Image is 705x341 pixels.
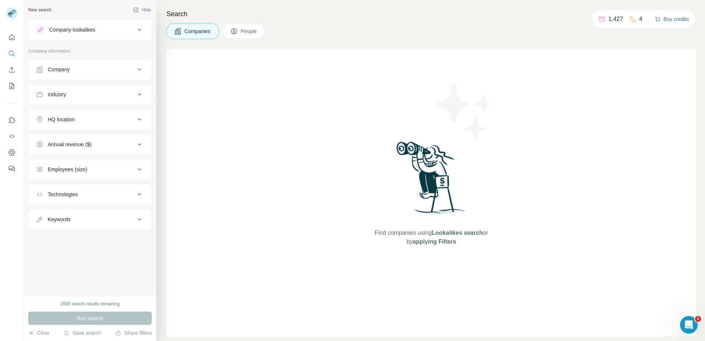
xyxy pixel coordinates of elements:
button: Company lookalikes [29,21,151,39]
button: Annual revenue ($) [29,136,151,153]
button: Save search [64,329,101,337]
span: People [241,28,258,35]
div: HQ location [48,116,75,123]
div: Industry [48,91,66,98]
button: Company [29,61,151,78]
div: Annual revenue ($) [48,141,91,148]
p: 4 [639,15,643,24]
img: Surfe Illustration - Woman searching with binoculars [393,140,470,222]
button: Use Surfe API [6,130,18,143]
h4: Search [166,9,696,19]
div: 2000 search results remaining [61,301,120,307]
button: Clear [28,329,49,337]
span: Lookalikes search [432,230,483,236]
span: Find companies using or by [373,229,490,246]
button: Use Surfe on LinkedIn [6,114,18,127]
button: Technologies [29,186,151,203]
button: Hide [128,4,156,15]
span: 1 [695,316,701,322]
div: Company [48,66,70,73]
button: Employees (size) [29,161,151,178]
button: Dashboard [6,146,18,159]
button: Enrich CSV [6,63,18,76]
button: Share filters [115,329,152,337]
button: Search [6,47,18,60]
button: HQ location [29,111,151,128]
div: Company lookalikes [49,26,95,33]
iframe: Intercom live chat [680,316,698,334]
div: New search [28,7,51,13]
button: Industry [29,86,151,103]
span: Companies [184,28,211,35]
button: Keywords [29,211,151,228]
button: Feedback [6,162,18,175]
img: Surfe Illustration - Stars [431,79,497,145]
div: Keywords [48,216,70,223]
button: My lists [6,79,18,93]
div: Employees (size) [48,166,87,173]
p: 1,427 [608,15,623,24]
button: Quick start [6,31,18,44]
span: applying Filters [413,238,456,245]
button: Buy credits [655,14,689,24]
div: Technologies [48,191,78,198]
p: Company information [28,48,152,54]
